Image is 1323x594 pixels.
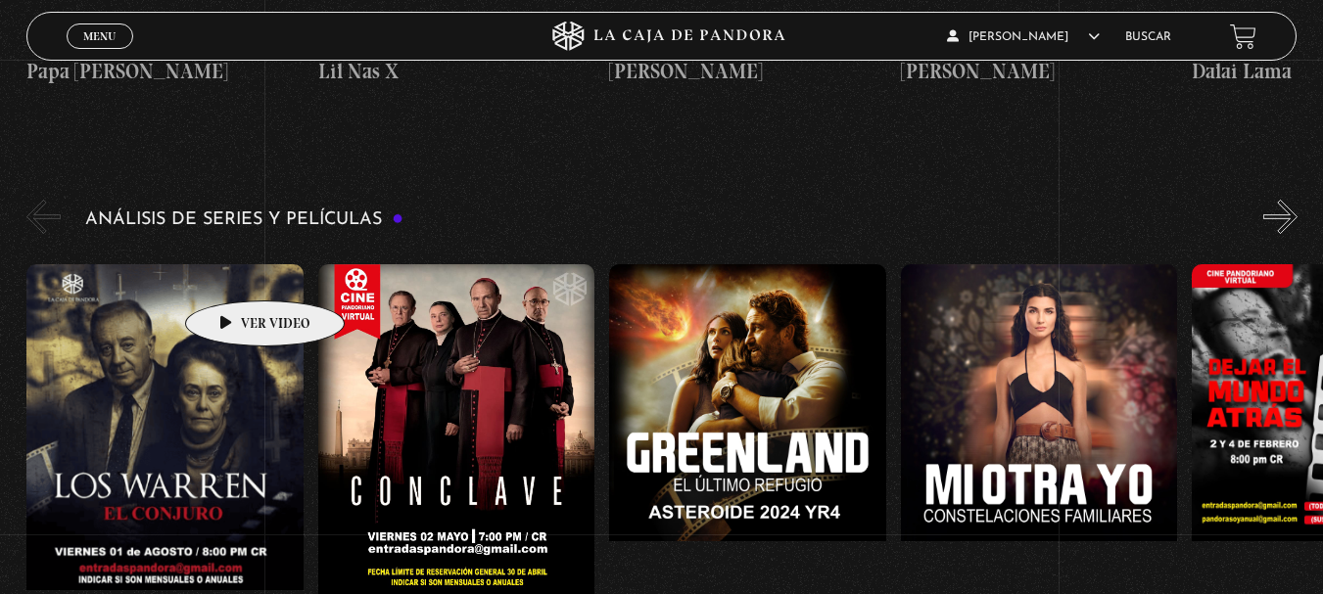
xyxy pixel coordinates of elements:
[1263,200,1298,234] button: Next
[83,30,116,42] span: Menu
[901,56,1178,87] h4: [PERSON_NAME]
[1230,23,1256,50] a: View your shopping cart
[76,47,122,61] span: Cerrar
[85,210,403,229] h3: Análisis de series y películas
[26,200,61,234] button: Previous
[26,56,304,87] h4: Papa [PERSON_NAME]
[609,56,886,87] h4: [PERSON_NAME]
[318,56,595,87] h4: Lil Nas X
[947,31,1100,43] span: [PERSON_NAME]
[1125,31,1171,43] a: Buscar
